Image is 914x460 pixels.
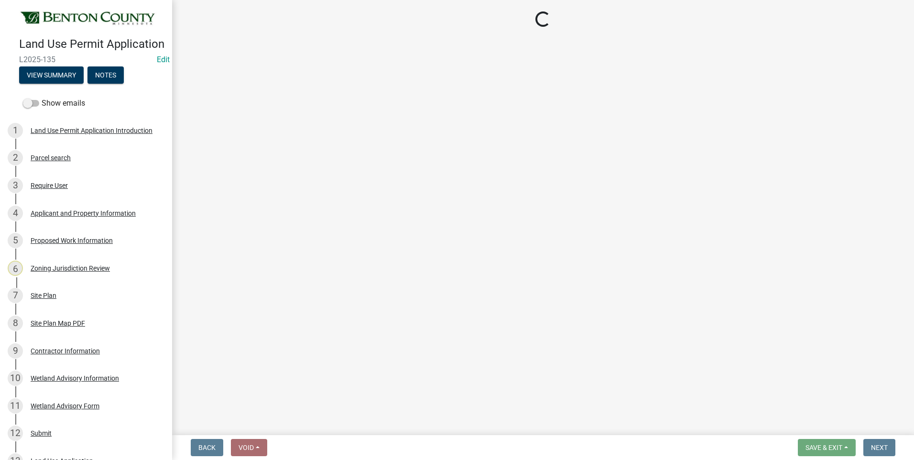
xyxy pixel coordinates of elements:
[31,210,136,217] div: Applicant and Property Information
[87,72,124,79] wm-modal-confirm: Notes
[8,398,23,414] div: 11
[31,154,71,161] div: Parcel search
[19,72,84,79] wm-modal-confirm: Summary
[239,444,254,451] span: Void
[31,127,152,134] div: Land Use Permit Application Introduction
[8,123,23,138] div: 1
[863,439,895,456] button: Next
[31,320,85,327] div: Site Plan Map PDF
[19,55,153,64] span: L2025-135
[798,439,856,456] button: Save & Exit
[31,375,119,382] div: Wetland Advisory Information
[23,98,85,109] label: Show emails
[87,66,124,84] button: Notes
[8,371,23,386] div: 10
[31,182,68,189] div: Require User
[19,66,84,84] button: View Summary
[198,444,216,451] span: Back
[8,150,23,165] div: 2
[871,444,888,451] span: Next
[157,55,170,64] wm-modal-confirm: Edit Application Number
[8,343,23,359] div: 9
[805,444,842,451] span: Save & Exit
[31,430,52,437] div: Submit
[191,439,223,456] button: Back
[8,206,23,221] div: 4
[31,348,100,354] div: Contractor Information
[8,233,23,248] div: 5
[8,288,23,303] div: 7
[8,316,23,331] div: 8
[31,265,110,272] div: Zoning Jurisdiction Review
[8,178,23,193] div: 3
[8,426,23,441] div: 12
[8,261,23,276] div: 6
[31,237,113,244] div: Proposed Work Information
[231,439,267,456] button: Void
[31,292,56,299] div: Site Plan
[19,37,164,51] h4: Land Use Permit Application
[31,403,99,409] div: Wetland Advisory Form
[19,10,157,27] img: Benton County, Minnesota
[157,55,170,64] a: Edit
